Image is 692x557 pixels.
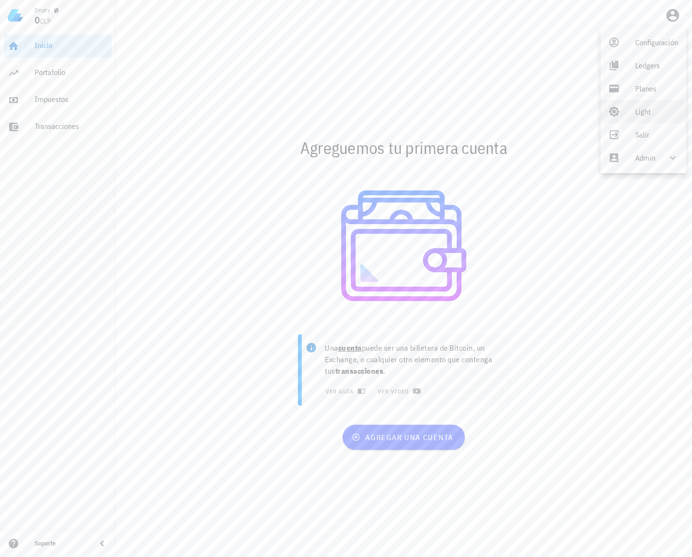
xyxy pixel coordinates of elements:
span: 0 [35,13,40,26]
div: Ledgers [635,56,679,75]
div: Configuración [635,33,679,52]
div: Inicio [35,41,108,50]
a: Inicio [4,35,112,58]
div: Salir [635,125,679,144]
div: Impuestos [35,95,108,104]
a: Portafolio [4,62,112,85]
div: Empty [35,6,50,14]
p: Una puede ser una billetera de Bitcoin, un Exchange, o cualquier otro elemento que contenga tus . [325,342,502,377]
span: CLP [40,17,51,25]
a: Impuestos [4,89,112,112]
button: agregar una cuenta [343,425,464,450]
a: Transacciones [4,115,112,139]
div: Portafolio [35,68,108,77]
img: LedgiFi [8,8,23,23]
b: cuenta [338,343,362,353]
span: agregar una cuenta [354,432,453,442]
div: Light [635,102,679,121]
div: Planes [635,79,679,98]
a: ver video [371,384,425,398]
div: Admin [601,146,686,169]
div: Admin [635,148,655,167]
div: Transacciones [35,122,108,131]
span: ver video [377,387,419,395]
div: Soporte [35,540,89,547]
div: Agreguemos tu primera cuenta [119,132,689,163]
b: transacciones [335,366,384,376]
span: ver guía [325,387,363,395]
button: ver guía [319,384,370,398]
